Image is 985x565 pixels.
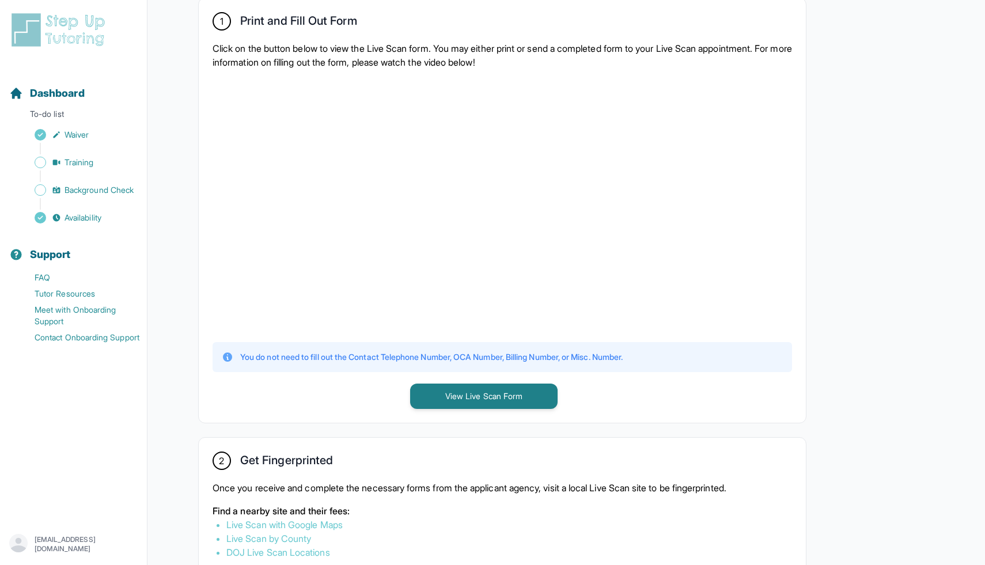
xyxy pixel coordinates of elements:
button: View Live Scan Form [410,384,558,409]
a: DOJ Live Scan Locations [226,547,330,558]
a: Live Scan with Google Maps [226,519,343,530]
span: Availability [65,212,101,223]
button: Support [5,228,142,267]
iframe: YouTube video player [213,78,616,331]
h2: Get Fingerprinted [240,453,333,472]
span: Background Check [65,184,134,196]
span: Waiver [65,129,89,141]
img: logo [9,12,112,48]
p: You do not need to fill out the Contact Telephone Number, OCA Number, Billing Number, or Misc. Nu... [240,351,623,363]
button: [EMAIL_ADDRESS][DOMAIN_NAME] [9,534,138,555]
button: Dashboard [5,67,142,106]
a: View Live Scan Form [410,390,558,401]
a: Live Scan by County [226,533,311,544]
span: Support [30,247,71,263]
a: Waiver [9,127,147,143]
p: Find a nearby site and their fees: [213,504,792,518]
p: Once you receive and complete the necessary forms from the applicant agency, visit a local Live S... [213,481,792,495]
span: Training [65,157,94,168]
h2: Print and Fill Out Form [240,14,357,32]
a: Dashboard [9,85,85,101]
p: [EMAIL_ADDRESS][DOMAIN_NAME] [35,535,138,553]
a: Background Check [9,182,147,198]
a: Training [9,154,147,170]
a: Tutor Resources [9,286,147,302]
a: Contact Onboarding Support [9,329,147,346]
p: To-do list [5,108,142,124]
span: 1 [220,14,223,28]
a: Availability [9,210,147,226]
a: FAQ [9,270,147,286]
p: Click on the button below to view the Live Scan form. You may either print or send a completed fo... [213,41,792,69]
span: Dashboard [30,85,85,101]
a: Meet with Onboarding Support [9,302,147,329]
span: 2 [219,454,224,468]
